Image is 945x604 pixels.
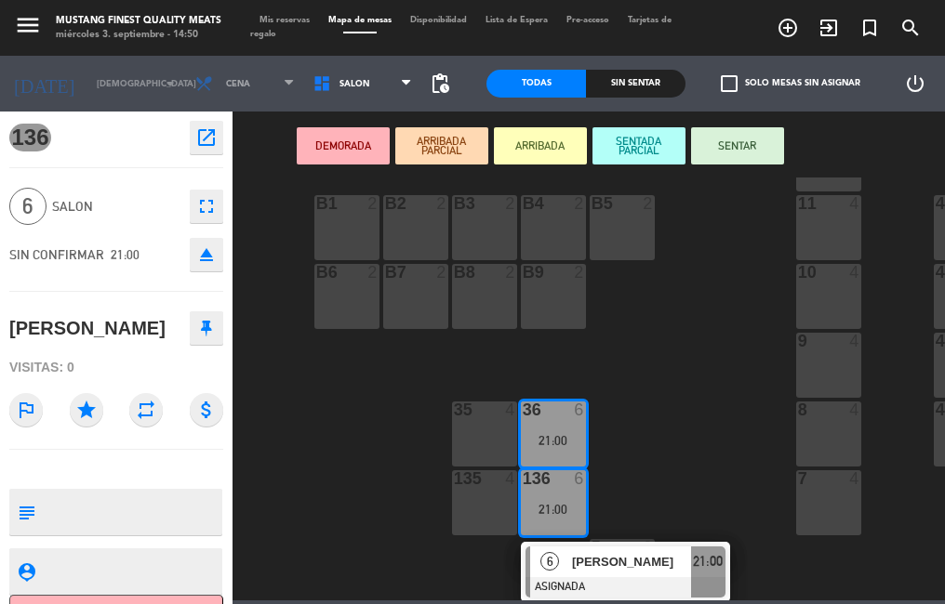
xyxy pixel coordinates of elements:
button: eject [190,238,223,271]
div: Sin sentar [586,70,685,98]
i: fullscreen [195,195,218,217]
div: 4 [505,470,516,487]
i: turned_in_not [858,17,881,39]
div: [PERSON_NAME] [9,313,166,344]
span: 21:00 [693,550,723,572]
div: 4 [505,401,516,418]
div: B4 [523,195,524,212]
div: Mustang Finest Quality Meats [56,14,221,28]
div: 2 [505,195,516,212]
button: ARRIBADA [494,127,587,164]
span: 6 [540,552,559,571]
div: 2 [367,195,379,212]
div: 4 [849,401,860,418]
span: Mis reservas [250,16,319,24]
div: 36 [523,401,524,418]
div: 6 [574,401,585,418]
span: check_box_outline_blank [721,75,738,92]
div: 2 [367,264,379,281]
i: star [70,393,103,427]
div: 2 [505,264,516,281]
div: 43 [936,333,937,349]
span: Mapa de mesas [319,16,401,24]
span: 136 [9,124,51,151]
label: Solo mesas sin asignar [721,75,860,92]
span: SALON [52,196,180,217]
i: search [899,17,922,39]
button: menu [14,11,42,45]
span: Pre-acceso [557,16,619,24]
div: 44 [936,264,937,281]
i: repeat [129,393,163,427]
div: 5 [592,539,592,556]
button: fullscreen [190,190,223,223]
div: Visitas: 0 [9,351,223,384]
i: open_in_new [195,126,218,149]
span: SIN CONFIRMAR [9,247,104,262]
div: 9 [798,333,799,349]
div: 10 [798,264,799,281]
div: B6 [316,264,317,281]
div: 2 [574,264,585,281]
i: arrow_drop_down [159,72,181,95]
i: add_circle_outline [777,17,799,39]
div: 6 [574,470,585,487]
span: Cena [226,79,250,89]
div: 21:00 [521,503,586,516]
div: 4 [849,264,860,281]
div: 4 [849,333,860,349]
button: SENTADA PARCIAL [592,127,685,164]
div: miércoles 3. septiembre - 14:50 [56,28,221,42]
div: 35 [454,401,455,418]
i: menu [14,11,42,39]
div: B5 [592,195,592,212]
span: SALON [339,79,369,89]
div: B8 [454,264,455,281]
span: 21:00 [111,247,140,262]
i: outlined_flag [9,393,43,427]
i: eject [195,243,218,266]
i: person_pin [16,561,36,582]
i: power_settings_new [904,72,926,95]
span: [PERSON_NAME] [572,552,691,571]
div: 21:00 [521,434,586,447]
i: subject [16,502,36,522]
i: attach_money [190,393,223,427]
div: 2 [436,264,447,281]
button: ARRIBADA PARCIAL [395,127,488,164]
div: 2 [643,539,654,556]
div: B1 [316,195,317,212]
div: 2 [436,195,447,212]
button: SENTAR [691,127,784,164]
span: Lista de Espera [476,16,557,24]
div: 8 [798,401,799,418]
div: B3 [454,195,455,212]
span: 6 [9,188,47,225]
div: B9 [523,264,524,281]
div: 135 [454,470,455,487]
div: 2 [643,195,654,212]
button: open_in_new [190,121,223,154]
i: exit_to_app [818,17,840,39]
div: 11 [798,195,799,212]
div: 136 [523,470,524,487]
div: B2 [385,195,386,212]
div: B7 [385,264,386,281]
div: 45 [936,195,937,212]
div: 2 [574,195,585,212]
div: 4 [849,470,860,487]
div: 7 [798,470,799,487]
div: 42 [936,401,937,418]
span: pending_actions [429,72,451,95]
button: DEMORADA [297,127,390,164]
span: Disponibilidad [401,16,476,24]
div: 4 [849,195,860,212]
div: Todas [486,70,586,98]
